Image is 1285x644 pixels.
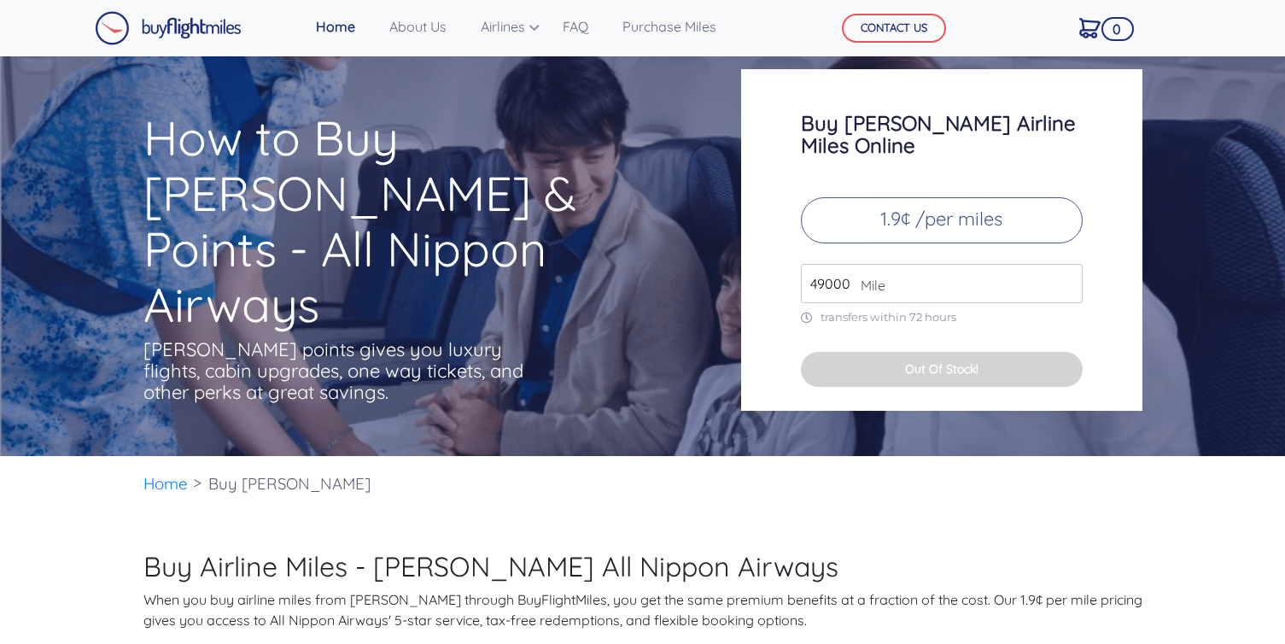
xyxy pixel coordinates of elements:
[556,9,595,44] a: FAQ
[842,14,946,43] button: CONTACT US
[801,197,1083,243] p: 1.9¢ /per miles
[95,11,242,45] img: Buy Flight Miles Logo
[95,7,242,50] a: Buy Flight Miles Logo
[309,9,362,44] a: Home
[801,310,1083,325] p: transfers within 72 hours
[143,110,675,332] h1: How to Buy [PERSON_NAME] & Points - All Nippon Airways
[801,352,1083,387] button: Out Of Stock!
[143,550,1142,583] h2: Buy Airline Miles - [PERSON_NAME] All Nippon Airways
[200,456,379,512] li: Buy [PERSON_NAME]
[143,473,188,494] a: Home
[383,9,453,44] a: About Us
[474,9,535,44] a: Airlines
[801,112,1083,156] h3: Buy [PERSON_NAME] Airline Miles Online
[1072,9,1107,45] a: 0
[143,589,1142,630] p: When you buy airline miles from [PERSON_NAME] through BuyFlightMiles, you get the same premium be...
[143,339,528,403] p: [PERSON_NAME] points gives you luxury flights, cabin upgrades, one way tickets, and other perks a...
[616,9,723,44] a: Purchase Miles
[1101,17,1133,41] span: 0
[1079,18,1101,38] img: Cart
[852,275,885,296] span: Mile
